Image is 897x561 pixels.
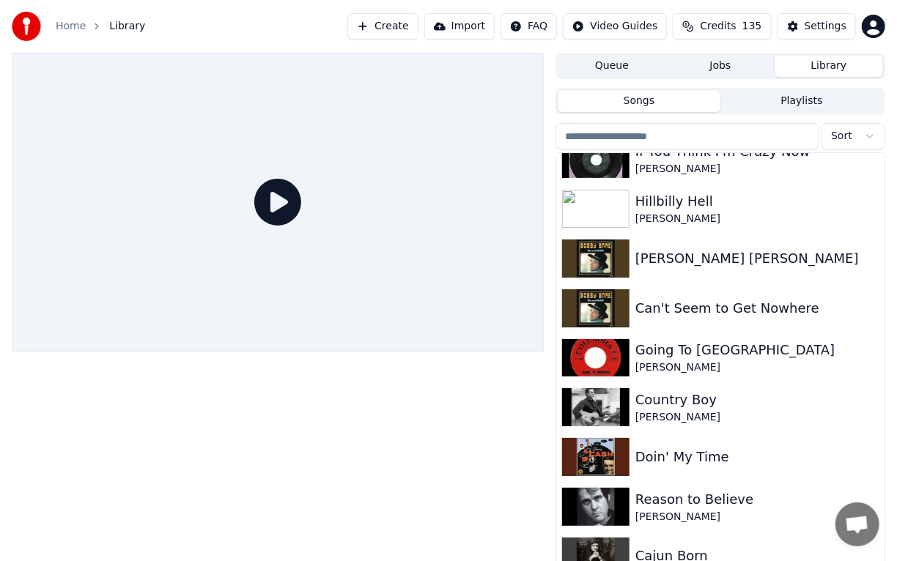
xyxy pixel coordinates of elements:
button: Video Guides [563,13,667,40]
button: Queue [558,56,666,77]
div: Hillbilly Hell [635,191,879,212]
button: Library [775,56,883,77]
span: Credits [700,19,736,34]
div: Can't Seem to Get Nowhere [635,298,879,319]
div: [PERSON_NAME] [635,162,879,177]
div: [PERSON_NAME] [635,410,879,425]
button: Playlists [720,91,883,112]
div: [PERSON_NAME] [635,510,879,524]
div: Reason to Believe [635,489,879,510]
div: Country Boy [635,390,879,410]
img: youka [12,12,41,41]
button: Jobs [666,56,775,77]
div: [PERSON_NAME] [PERSON_NAME] [635,248,879,269]
div: [PERSON_NAME] [635,212,879,226]
div: [PERSON_NAME] [635,360,879,375]
div: Going To [GEOGRAPHIC_DATA] [635,340,879,360]
div: Open chat [835,502,879,546]
span: Sort [831,129,852,144]
div: Doin' My Time [635,447,879,467]
button: Songs [558,91,720,112]
button: Credits135 [673,13,771,40]
span: Library [109,19,145,34]
span: 135 [742,19,762,34]
div: Settings [805,19,846,34]
button: Create [347,13,418,40]
nav: breadcrumb [56,19,145,34]
a: Home [56,19,86,34]
button: Settings [778,13,856,40]
button: FAQ [501,13,557,40]
button: Import [424,13,495,40]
